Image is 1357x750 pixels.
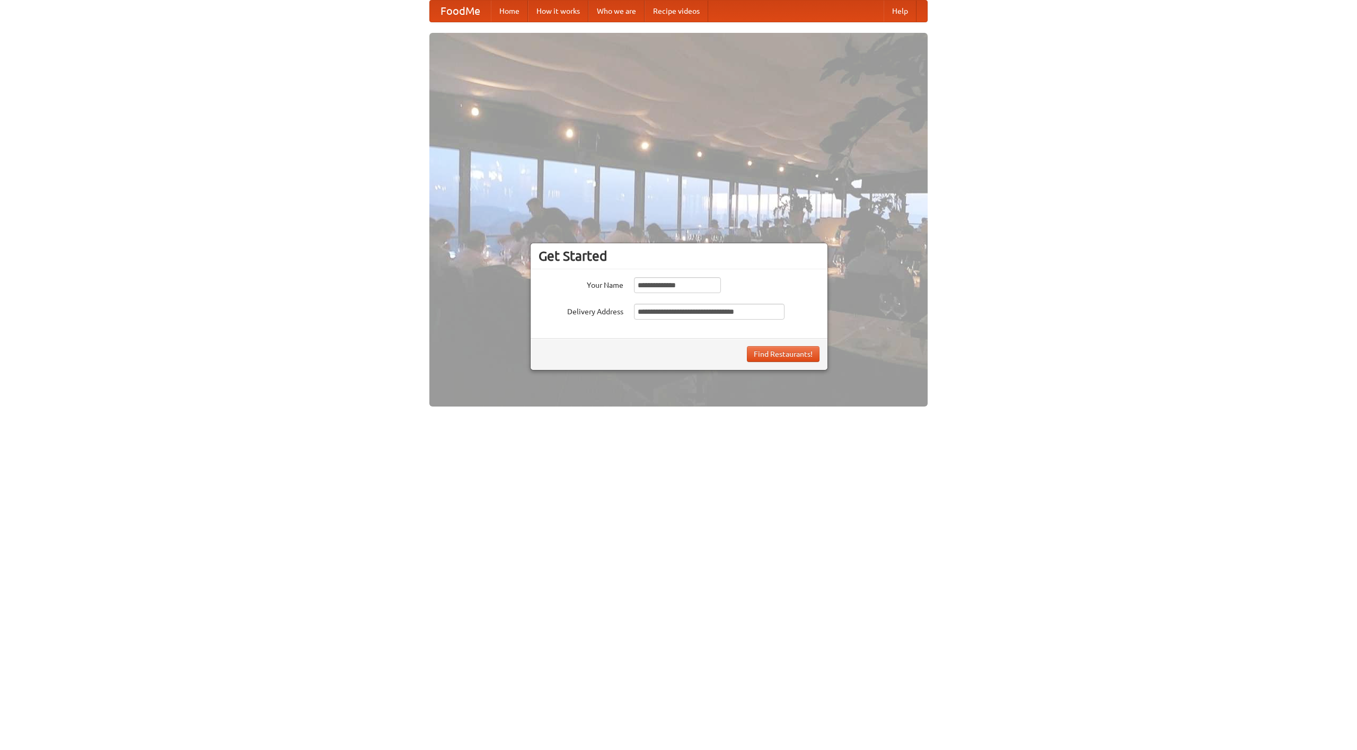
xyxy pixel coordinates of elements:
button: Find Restaurants! [747,346,820,362]
label: Delivery Address [539,304,623,317]
label: Your Name [539,277,623,290]
a: How it works [528,1,588,22]
a: FoodMe [430,1,491,22]
a: Home [491,1,528,22]
a: Who we are [588,1,645,22]
h3: Get Started [539,248,820,264]
a: Recipe videos [645,1,708,22]
a: Help [884,1,917,22]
